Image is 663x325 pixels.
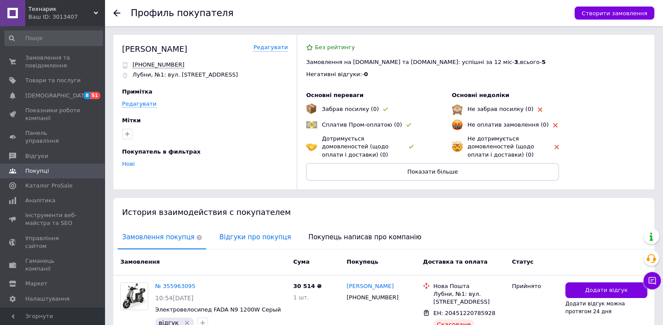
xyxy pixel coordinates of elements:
[512,258,534,265] span: Статус
[306,59,545,65] span: Замовлення на [DOMAIN_NAME] та [DOMAIN_NAME]: успішні за 12 міс - , всього -
[155,306,281,313] a: Электровелосипед FADA N9 1200W Серый
[306,104,316,114] img: emoji
[565,301,625,315] span: Додати відгук можна протягом 24 дня
[122,161,135,167] a: Нові
[452,92,509,98] span: Основні недоліки
[554,145,559,149] img: rating-tag-type
[113,10,120,17] div: Повернутися назад
[25,152,48,160] span: Відгуки
[347,282,394,291] a: [PERSON_NAME]
[25,235,81,250] span: Управління сайтом
[25,54,81,70] span: Замовлення та повідомлення
[131,8,234,18] h1: Профиль покупателя
[433,290,505,306] div: Лубни, №1: вул. [STREET_ADDRESS]
[643,272,661,289] button: Чат з покупцем
[122,88,153,95] span: Примітка
[322,135,388,157] span: Дотримується домовленостей (щодо оплати і доставки) (0)
[120,282,148,310] a: Фото товару
[25,257,81,273] span: Гаманець компанії
[575,7,654,20] button: Створити замовлення
[133,71,238,79] p: Лубни, №1: вул. [STREET_ADDRESS]
[25,77,81,84] span: Товари та послуги
[122,101,156,107] a: Редагувати
[155,295,194,302] span: 10:54[DATE]
[467,121,548,128] span: Не оплатив замовлення (0)
[25,211,81,227] span: Інструменти веб-майстра та SEO
[585,286,628,295] span: Додати відгук
[514,59,518,65] span: 3
[315,44,355,50] span: Без рейтингу
[293,283,322,289] span: 30 514 ₴
[304,226,426,248] span: Покупець написав про компанію
[133,61,184,68] span: Відправити SMS
[345,292,400,303] div: [PHONE_NUMBER]
[306,163,559,181] button: Показати більше
[118,226,206,248] span: Замовлення покупця
[306,119,317,131] img: emoji
[347,258,378,265] span: Покупець
[467,106,533,112] span: Не забрав посилку (0)
[28,13,105,21] div: Ваш ID: 3013407
[155,283,195,289] a: № 355963095
[25,107,81,122] span: Показники роботи компанії
[538,107,542,112] img: rating-tag-type
[542,59,546,65] span: 5
[512,282,558,290] div: Прийнято
[433,310,495,316] span: ЕН: 20451220785928
[452,119,463,131] img: emoji
[28,5,94,13] span: Технарик
[293,294,309,301] span: 1 шт.
[122,208,291,217] span: История взаимодействия с покупателем
[25,92,90,100] span: [DEMOGRAPHIC_DATA]
[306,141,317,152] img: emoji
[452,104,463,115] img: emoji
[553,123,558,127] img: rating-tag-type
[25,182,72,190] span: Каталог ProSale
[406,123,411,127] img: rating-tag-type
[423,258,487,265] span: Доставка та оплата
[383,107,388,111] img: rating-tag-type
[306,71,364,77] span: Негативні відгуки: -
[452,141,463,152] img: emoji
[121,283,148,310] img: Фото товару
[90,92,100,99] span: 51
[215,226,295,248] span: Відгуки про покупця
[253,44,288,52] a: Редагувати
[407,168,458,175] span: Показати більше
[120,258,160,265] span: Замовлення
[364,71,368,77] span: 0
[4,30,103,46] input: Пошук
[581,10,647,17] span: Створити замовлення
[122,44,187,54] div: [PERSON_NAME]
[409,145,414,149] img: rating-tag-type
[25,129,81,145] span: Панель управління
[25,295,70,303] span: Налаштування
[122,148,286,156] div: Покупатель в фильтрах
[122,117,141,124] span: Мітки
[83,92,90,99] span: 8
[322,121,402,128] span: Сплатив Пром-оплатою (0)
[25,197,55,204] span: Аналітика
[467,135,534,157] span: Не дотримується домовленостей (щодо оплати і доставки) (0)
[293,258,309,265] span: Cума
[433,282,505,290] div: Нова Пошта
[306,92,364,98] span: Основні переваги
[565,282,647,298] button: Додати відгук
[25,280,48,288] span: Маркет
[322,106,379,112] span: Забрав посилку (0)
[25,167,49,175] span: Покупці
